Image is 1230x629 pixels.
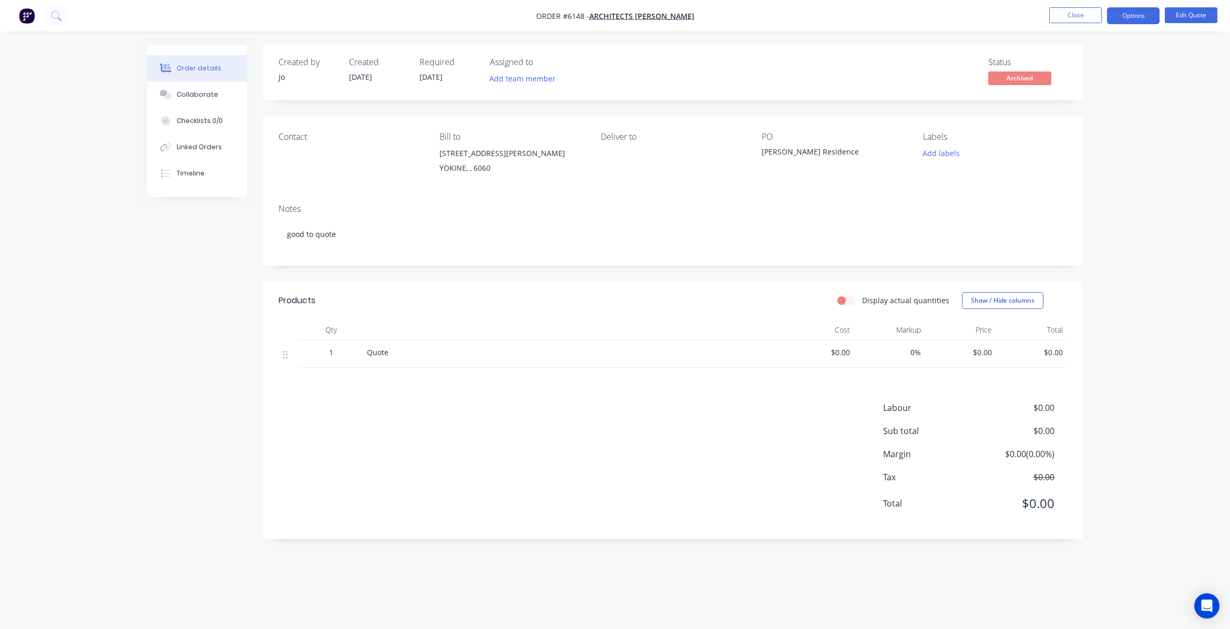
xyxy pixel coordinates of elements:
span: $0.00 [977,401,1054,414]
div: [PERSON_NAME] Residence [762,146,893,161]
span: Sub total [883,425,977,437]
div: Order details [177,64,221,73]
div: Jo [279,71,336,83]
span: $0.00 [1000,347,1063,358]
span: $0.00 [977,471,1054,483]
div: Created by [279,57,336,67]
span: $0.00 [787,347,850,358]
div: Total [996,319,1067,341]
div: Deliver to [601,132,745,142]
button: Options [1107,7,1160,24]
div: Qty [300,319,363,341]
span: $0.00 [977,494,1054,513]
div: Contact [279,132,423,142]
span: $0.00 [977,425,1054,437]
img: Factory [19,8,35,24]
button: Add labels [917,146,965,160]
div: Created [349,57,407,67]
div: Timeline [177,169,204,178]
span: $0.00 ( 0.00 %) [977,448,1054,460]
span: Labour [883,401,977,414]
div: Checklists 0/0 [177,116,223,126]
div: Notes [279,204,1067,214]
button: Add team member [484,71,561,86]
div: good to quote [279,218,1067,250]
div: Markup [854,319,925,341]
span: Tax [883,471,977,483]
div: Collaborate [177,90,218,99]
div: Bill to [439,132,583,142]
a: Architects [PERSON_NAME] [589,11,694,21]
div: PO [762,132,906,142]
div: Products [279,294,315,307]
div: Cost [783,319,854,341]
div: Status [988,57,1067,67]
span: Margin [883,448,977,460]
span: 0% [858,347,921,358]
button: Order details [147,55,247,81]
button: Checklists 0/0 [147,108,247,134]
div: YOKINE, , 6060 [439,161,583,176]
div: Required [419,57,477,67]
button: Linked Orders [147,134,247,160]
span: $0.00 [929,347,992,358]
span: Archived [988,71,1051,85]
div: Open Intercom Messenger [1194,593,1219,618]
span: Order #6148 - [536,11,589,21]
span: [DATE] [419,72,443,82]
div: Assigned to [490,57,595,67]
span: Total [883,497,977,510]
label: Display actual quantities [862,295,949,306]
div: Price [925,319,996,341]
div: Labels [923,132,1067,142]
button: Show / Hide columns [962,292,1043,309]
button: Add team member [490,71,561,86]
button: Close [1049,7,1102,23]
button: Timeline [147,160,247,187]
div: [STREET_ADDRESS][PERSON_NAME] [439,146,583,161]
span: 1 [329,347,333,358]
button: Edit Quote [1165,7,1217,23]
div: [STREET_ADDRESS][PERSON_NAME]YOKINE, , 6060 [439,146,583,180]
span: [DATE] [349,72,372,82]
button: Collaborate [147,81,247,108]
div: Linked Orders [177,142,222,152]
span: Quote [367,347,388,357]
